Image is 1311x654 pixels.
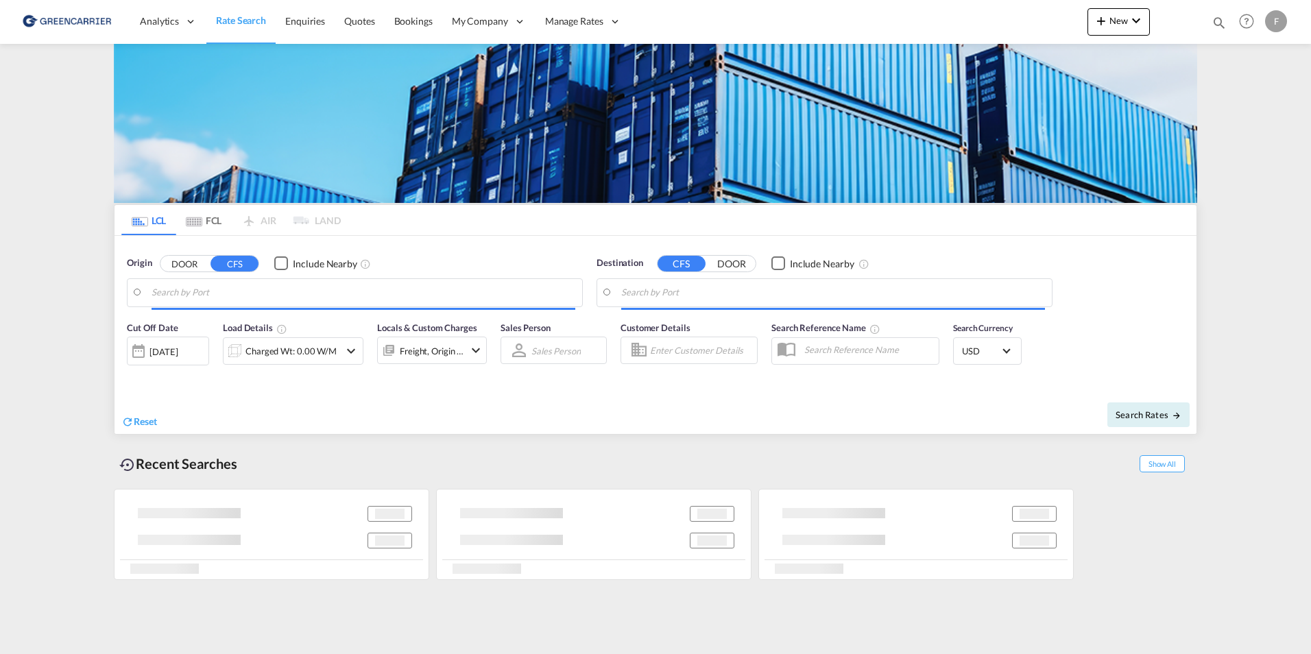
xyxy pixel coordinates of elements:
[953,323,1013,333] span: Search Currency
[274,256,357,271] md-checkbox: Checkbox No Ink
[797,339,939,360] input: Search Reference Name
[285,15,325,27] span: Enquiries
[545,14,603,28] span: Manage Rates
[869,324,880,335] md-icon: Your search will be saved by the below given name
[530,341,582,361] md-select: Sales Person
[360,258,371,269] md-icon: Unchecked: Ignores neighbouring ports when fetching rates.Checked : Includes neighbouring ports w...
[1087,8,1150,36] button: icon-plus 400-fgNewicon-chevron-down
[114,44,1197,203] img: GreenCarrierFCL_LCL.png
[1140,455,1185,472] span: Show All
[176,205,231,235] md-tab-item: FCL
[216,14,266,26] span: Rate Search
[121,205,341,235] md-pagination-wrapper: Use the left and right arrow keys to navigate between tabs
[115,236,1196,434] div: Origin DOOR CFS Checkbox No InkUnchecked: Ignores neighbouring ports when fetching rates.Checked ...
[1172,411,1181,420] md-icon: icon-arrow-right
[1212,15,1227,30] md-icon: icon-magnify
[394,15,433,27] span: Bookings
[377,337,487,364] div: Freight Origin Destinationicon-chevron-down
[119,457,136,473] md-icon: icon-backup-restore
[1235,10,1265,34] div: Help
[858,258,869,269] md-icon: Unchecked: Ignores neighbouring ports when fetching rates.Checked : Includes neighbouring ports w...
[245,341,337,361] div: Charged Wt: 0.00 W/M
[223,337,363,365] div: Charged Wt: 0.00 W/Micon-chevron-down
[771,322,880,333] span: Search Reference Name
[114,448,243,479] div: Recent Searches
[621,282,1045,303] input: Search by Port
[1265,10,1287,32] div: F
[1107,402,1190,427] button: Search Ratesicon-arrow-right
[771,256,854,271] md-checkbox: Checkbox No Ink
[127,256,152,270] span: Origin
[127,322,178,333] span: Cut Off Date
[1212,15,1227,36] div: icon-magnify
[501,322,551,333] span: Sales Person
[21,6,113,37] img: 8cf206808afe11efa76fcd1e3d746489.png
[121,415,157,430] div: icon-refreshReset
[452,14,508,28] span: My Company
[597,256,643,270] span: Destination
[961,341,1014,361] md-select: Select Currency: $ USDUnited States Dollar
[276,324,287,335] md-icon: Chargeable Weight
[1093,15,1144,26] span: New
[211,256,258,271] button: CFS
[223,322,287,333] span: Load Details
[377,322,477,333] span: Locals & Custom Charges
[1235,10,1258,33] span: Help
[152,282,575,303] input: Search by Port
[160,256,208,271] button: DOOR
[343,343,359,359] md-icon: icon-chevron-down
[127,337,209,365] div: [DATE]
[1116,409,1181,420] span: Search Rates
[121,205,176,235] md-tab-item: LCL
[1128,12,1144,29] md-icon: icon-chevron-down
[962,345,1000,357] span: USD
[1093,12,1109,29] md-icon: icon-plus 400-fg
[708,256,756,271] button: DOOR
[468,342,484,359] md-icon: icon-chevron-down
[400,341,464,361] div: Freight Origin Destination
[140,14,179,28] span: Analytics
[621,322,690,333] span: Customer Details
[658,256,706,271] button: CFS
[790,257,854,271] div: Include Nearby
[127,364,137,383] md-datepicker: Select
[149,346,178,358] div: [DATE]
[121,415,134,428] md-icon: icon-refresh
[344,15,374,27] span: Quotes
[293,257,357,271] div: Include Nearby
[650,340,753,361] input: Enter Customer Details
[134,415,157,427] span: Reset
